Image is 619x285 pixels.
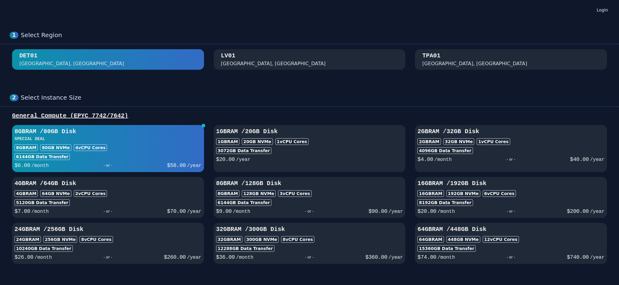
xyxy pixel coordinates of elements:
h3: 16GB RAM / 192 GB Disk [417,179,604,188]
button: 32GBRAM /300GB Disk32GBRAM300GB NVMe8vCPU Cores12288GB Data Transfer$36.00/month- or -$360.00/year [214,223,406,264]
div: 128 GB NVMe [242,190,276,197]
span: /year [187,209,202,214]
span: /year [388,255,403,260]
div: Select Instance Size [21,94,609,101]
div: 6144 GB Data Transfer [15,153,70,160]
span: $ 6.00 [15,162,30,168]
h3: 64GB RAM / 448 GB Disk [417,225,604,234]
span: $ 260.00 [164,254,186,260]
div: 1 [10,32,18,39]
div: 3 vCPU Cores [278,190,311,197]
span: /year [590,209,604,214]
span: $ 58.00 [167,162,186,168]
button: 8GBRAM /80GB DiskSPECIAL DEAL8GBRAM80GB NVMe4vCPU Cores6144GB Data Transfer$6.00/month- or -$58.0... [12,125,204,172]
div: 5120 GB Data Transfer [15,199,70,206]
span: /year [187,163,202,168]
span: /month [437,255,455,260]
span: /month [434,157,452,162]
div: 8GB RAM [15,144,38,151]
div: [GEOGRAPHIC_DATA], [GEOGRAPHIC_DATA] [221,60,326,67]
h3: 4GB RAM / 64 GB Disk [15,179,202,188]
span: /year [388,209,403,214]
h3: 8GB RAM / 80 GB Disk [15,127,202,136]
div: 2GB RAM [417,138,441,145]
span: /year [590,255,604,260]
div: 2 vCPU Cores [74,190,107,197]
div: 16GB RAM [417,190,444,197]
span: /month [236,255,254,260]
div: 300 GB NVMe [245,236,279,243]
div: 20 GB NVMe [242,138,273,145]
button: 2GBRAM /32GB Disk2GBRAM32GB NVMe1vCPU Cores4096GB Data Transfer$4.00/month- or -$40.00/year [415,125,607,172]
div: 10240 GB Data Transfer [15,245,73,252]
span: /year [187,255,202,260]
div: 1GB RAM [216,138,239,145]
button: 4GBRAM /64GB Disk4GBRAM64GB NVMe2vCPU Cores5120GB Data Transfer$7.00/month- or -$70.00/year [12,177,204,218]
span: /month [31,209,49,214]
div: DET01 [19,52,37,60]
h3: 2GB RAM / 32 GB Disk [417,127,604,136]
span: $ 740.00 [567,254,589,260]
span: $ 20.00 [417,208,436,214]
div: - or - [49,161,167,170]
div: 4 vCPU Cores [74,144,107,151]
span: $ 40.00 [570,156,589,162]
span: $ 26.00 [15,254,33,260]
div: 4GB RAM [15,190,38,197]
div: 32 GB NVMe [443,138,475,145]
span: $ 70.00 [167,208,186,214]
button: TPA01 [GEOGRAPHIC_DATA], [GEOGRAPHIC_DATA] [415,49,607,70]
span: $ 36.00 [216,254,235,260]
div: - or - [452,155,570,164]
div: 8 vCPU Cores [281,236,314,243]
button: 24GBRAM /256GB Disk24GBRAM256GB NVMe8vCPU Cores10240GB Data Transfer$26.00/month- or -$260.00/year [12,223,204,264]
span: /month [34,255,52,260]
button: LV01 [GEOGRAPHIC_DATA], [GEOGRAPHIC_DATA] [214,49,406,70]
div: 24GB RAM [15,236,41,243]
div: 32GB RAM [216,236,242,243]
div: 8GB RAM [216,190,239,197]
h3: SPECIAL DEAL [15,136,202,142]
div: 15360 GB Data Transfer [417,245,476,252]
div: 8192 GB Data Transfer [417,199,473,206]
h3: 32GB RAM / 300 GB Disk [216,225,403,234]
span: /year [590,157,604,162]
div: 6144 GB Data Transfer [216,199,271,206]
div: LV01 [221,52,235,60]
span: $ 74.00 [417,254,436,260]
div: - or - [49,207,167,216]
span: $ 360.00 [365,254,387,260]
button: 1GBRAM /20GB Disk1GBRAM20GB NVMe1vCPU Cores3072GB Data Transfer$20.00/year [214,125,406,172]
h3: 24GB RAM / 256 GB Disk [15,225,202,234]
div: Select Region [21,31,609,39]
img: Logo [10,5,53,14]
div: 12288 GB Data Transfer [216,245,274,252]
div: 6 vCPU Cores [483,190,516,197]
div: [GEOGRAPHIC_DATA], [GEOGRAPHIC_DATA] [422,60,527,67]
button: 8GBRAM /128GB Disk8GBRAM128GB NVMe3vCPU Cores6144GB Data Transfer$9.00/month- or -$90.00/year [214,177,406,218]
div: 2 [10,94,18,101]
span: /month [437,209,455,214]
button: 64GBRAM /448GB Disk64GBRAM448GB NVMe12vCPU Cores15360GB Data Transfer$74.00/month- or -$740.00/year [415,223,607,264]
div: 12 vCPU Cores [483,236,519,243]
div: - or - [455,207,567,216]
span: $ 90.00 [368,208,387,214]
div: - or - [455,253,567,261]
span: $ 7.00 [15,208,30,214]
span: /month [31,163,49,168]
div: 8 vCPU Cores [79,236,113,243]
h3: 1GB RAM / 20 GB Disk [216,127,403,136]
button: DET01 [GEOGRAPHIC_DATA], [GEOGRAPHIC_DATA] [12,49,204,70]
span: $ 200.00 [567,208,589,214]
div: 4096 GB Data Transfer [417,147,473,154]
span: $ 4.00 [417,156,433,162]
div: 192 GB NVMe [446,190,480,197]
span: /year [236,157,251,162]
div: - or - [52,253,164,261]
a: Login [595,6,609,13]
span: $ 20.00 [216,156,235,162]
div: 256 GB NVMe [43,236,77,243]
div: TPA01 [422,52,440,60]
button: 16GBRAM /192GB Disk16GBRAM192GB NVMe6vCPU Cores8192GB Data Transfer$20.00/month- or -$200.00/year [415,177,607,218]
div: General Compute (EPYC 7742/7642) [10,112,609,120]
